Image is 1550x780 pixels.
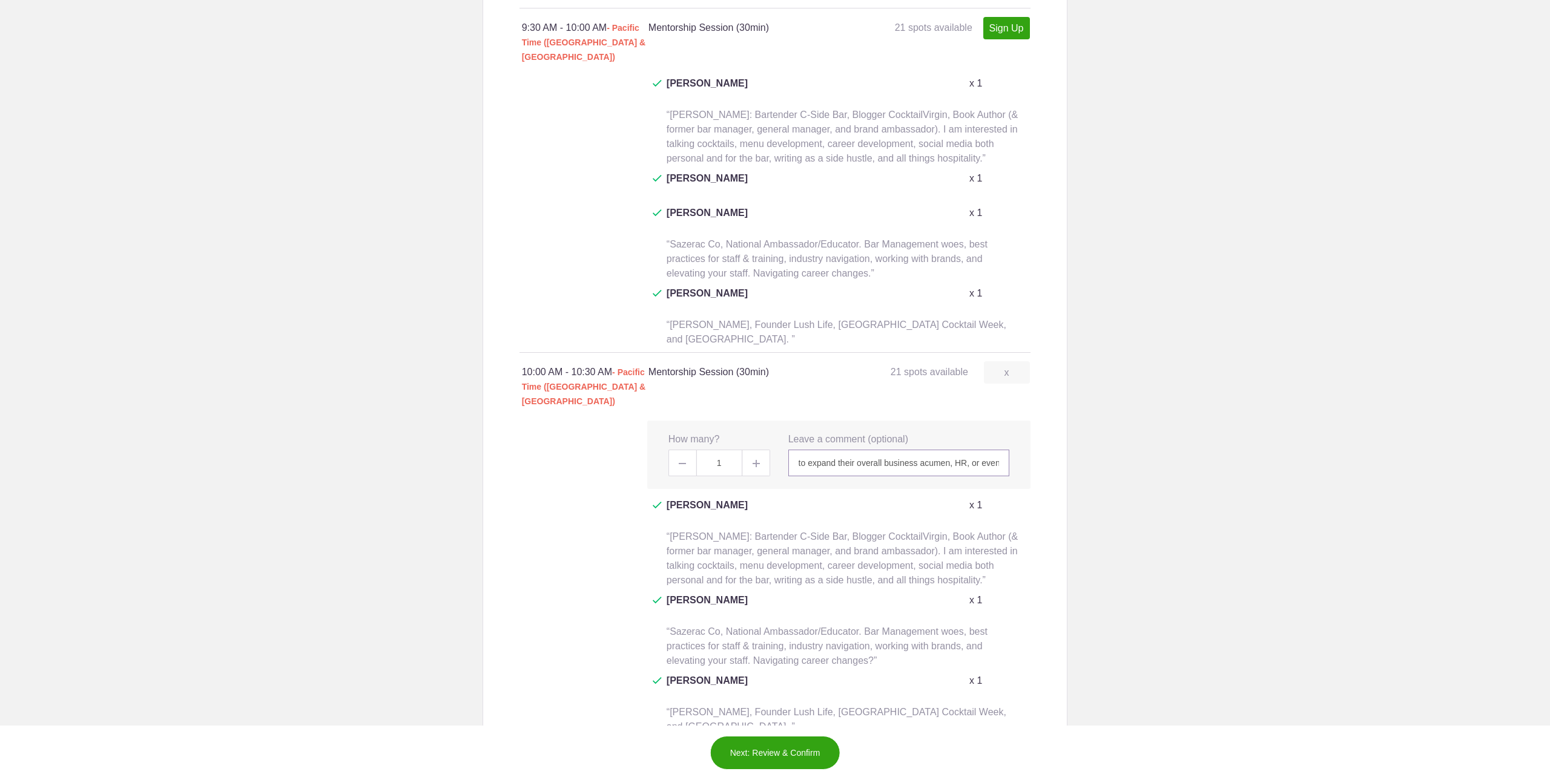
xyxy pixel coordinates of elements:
[969,206,982,220] p: x 1
[710,736,840,770] button: Next: Review & Confirm
[984,361,1030,384] a: x
[653,502,662,509] img: Check dark green
[653,290,662,297] img: Check dark green
[969,171,982,186] p: x 1
[522,367,646,406] span: - Pacific Time ([GEOGRAPHIC_DATA] & [GEOGRAPHIC_DATA])
[667,76,748,105] span: [PERSON_NAME]
[648,365,839,379] h4: Mentorship Session (30min)
[983,17,1030,39] a: Sign Up
[679,463,686,464] img: Minus gray
[753,460,760,467] img: Plus gray
[969,673,982,688] p: x 1
[667,626,988,666] span: “Sazerac Co, National Ambassador/Educator. Bar Management woes, best practices for staff & traini...
[667,206,748,235] span: [PERSON_NAME]
[667,286,748,315] span: [PERSON_NAME]
[653,597,662,604] img: Check dark green
[891,367,968,377] span: 21 spots available
[522,365,648,408] div: 10:00 AM - 10:30 AM
[653,209,662,217] img: Check dark green
[667,320,1006,344] span: “[PERSON_NAME], Founder Lush Life, [GEOGRAPHIC_DATA] Cocktail Week, and [GEOGRAPHIC_DATA]. ”
[653,80,662,87] img: Check dark green
[895,22,972,33] span: 21 spots available
[667,673,748,703] span: [PERSON_NAME]
[653,175,662,182] img: Check dark green
[668,433,719,447] label: How many?
[667,707,1006,732] span: “[PERSON_NAME], Founder Lush Life, [GEOGRAPHIC_DATA] Cocktail Week, and [GEOGRAPHIC_DATA]. ”
[667,593,748,622] span: [PERSON_NAME]
[788,433,908,447] label: Leave a comment (optional)
[522,23,646,62] span: - Pacific Time ([GEOGRAPHIC_DATA] & [GEOGRAPHIC_DATA])
[969,593,982,608] p: x 1
[969,286,982,301] p: x 1
[667,239,988,278] span: “Sazerac Co, National Ambassador/Educator. Bar Management woes, best practices for staff & traini...
[667,110,1018,163] span: “[PERSON_NAME]: Bartender C-Side Bar, Blogger CocktailVirgin, Book Author (& former bar manager, ...
[667,498,748,527] span: [PERSON_NAME]
[648,21,839,35] h4: Mentorship Session (30min)
[522,21,648,64] div: 9:30 AM - 10:00 AM
[969,76,982,91] p: x 1
[667,531,1018,585] span: “[PERSON_NAME]: Bartender C-Side Bar, Blogger CocktailVirgin, Book Author (& former bar manager, ...
[653,677,662,684] img: Check dark green
[969,498,982,513] p: x 1
[667,171,748,200] span: [PERSON_NAME]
